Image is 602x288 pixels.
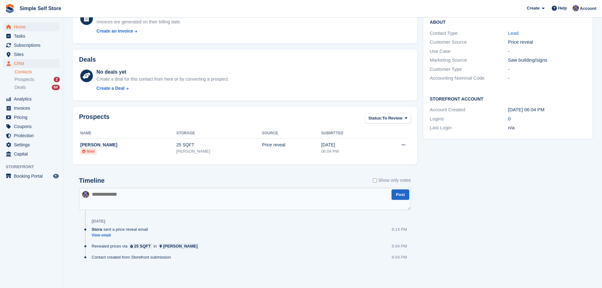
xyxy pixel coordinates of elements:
[15,84,26,90] span: Deals
[176,142,262,148] div: 25 SQFT
[430,48,508,55] div: Use Case
[96,28,133,34] div: Create an Invoice
[96,68,229,76] div: No deals yet
[80,142,176,148] div: [PERSON_NAME]
[373,177,411,184] label: Show only notes
[373,177,377,184] input: Show only notes
[3,32,60,40] a: menu
[430,39,508,46] div: Customer Source
[92,243,202,249] div: Revealed prices via in
[15,77,34,83] span: Prospects
[14,95,52,103] span: Analytics
[3,150,60,158] a: menu
[3,41,60,50] a: menu
[54,77,60,82] div: 2
[52,172,60,180] a: Preview store
[14,150,52,158] span: Capital
[79,128,176,138] th: Name
[176,128,262,138] th: Storage
[14,59,52,68] span: CRM
[508,115,586,123] div: 0
[96,19,181,25] div: Invoices are generated on their billing date.
[392,243,407,249] div: 6:04 PM
[14,140,52,149] span: Settings
[508,124,586,132] div: n/a
[92,226,102,232] span: Stora
[14,50,52,59] span: Sites
[3,95,60,103] a: menu
[392,189,409,200] button: Post
[430,115,508,123] div: Logins
[508,66,586,73] div: -
[129,243,152,249] a: 25 SQFT
[430,106,508,113] div: Account Created
[430,30,508,37] div: Contact Type
[158,243,199,249] a: [PERSON_NAME]
[321,148,377,155] div: 06:04 PM
[508,30,519,36] a: Lead
[14,32,52,40] span: Tasks
[92,219,105,224] div: [DATE]
[580,5,596,12] span: Account
[430,19,586,25] h2: About
[5,4,15,13] img: stora-icon-8386f47178a22dfd0bd8f6a31ec36ba5ce8667c1dd55bd0f319d3a0aa187defe.svg
[14,172,52,181] span: Booking Portal
[80,148,97,155] li: New
[14,131,52,140] span: Protection
[6,164,63,170] span: Storefront
[508,39,586,46] div: Price reveal
[558,5,567,11] span: Help
[96,85,229,92] a: Create a Deal
[14,41,52,50] span: Subscriptions
[14,122,52,131] span: Coupons
[3,140,60,149] a: menu
[3,22,60,31] a: menu
[52,85,60,90] div: 64
[15,69,60,75] a: Contacts
[430,124,508,132] div: Last Login
[430,66,508,73] div: Customer Type
[3,104,60,113] a: menu
[368,115,382,121] span: Status:
[392,226,407,232] div: 6:14 PM
[79,113,110,125] h2: Prospects
[3,131,60,140] a: menu
[134,243,151,249] div: 25 SQFT
[14,22,52,31] span: Home
[573,5,579,11] img: Sharon Hughes
[92,233,151,238] a: View email
[82,191,89,198] img: Sharon Hughes
[365,113,411,124] button: Status: To Review
[262,142,321,148] div: Price reveal
[508,57,586,64] div: Saw building/signs
[79,177,105,184] h2: Timeline
[321,142,377,148] div: [DATE]
[508,48,586,55] div: -
[430,95,586,102] h2: Storefront Account
[508,75,586,82] div: -
[96,85,125,92] div: Create a Deal
[14,104,52,113] span: Invoices
[392,254,407,260] div: 6:04 PM
[96,76,229,83] div: Create a deal for this contact from here or by converting a prospect.
[14,113,52,122] span: Pricing
[382,115,402,121] span: To Review
[262,128,321,138] th: Source
[3,50,60,59] a: menu
[3,59,60,68] a: menu
[430,75,508,82] div: Accounting Nominal Code
[430,57,508,64] div: Marketing Source
[3,172,60,181] a: menu
[92,226,151,232] div: sent a price reveal email
[92,254,174,260] div: Contact created from Storefront submission
[176,148,262,155] div: [PERSON_NAME]
[17,3,64,14] a: Simple Self Store
[79,56,96,63] h2: Deals
[3,122,60,131] a: menu
[3,113,60,122] a: menu
[15,84,60,91] a: Deals 64
[163,243,198,249] div: [PERSON_NAME]
[508,106,586,113] div: [DATE] 06:04 PM
[321,128,377,138] th: Submitted
[527,5,539,11] span: Create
